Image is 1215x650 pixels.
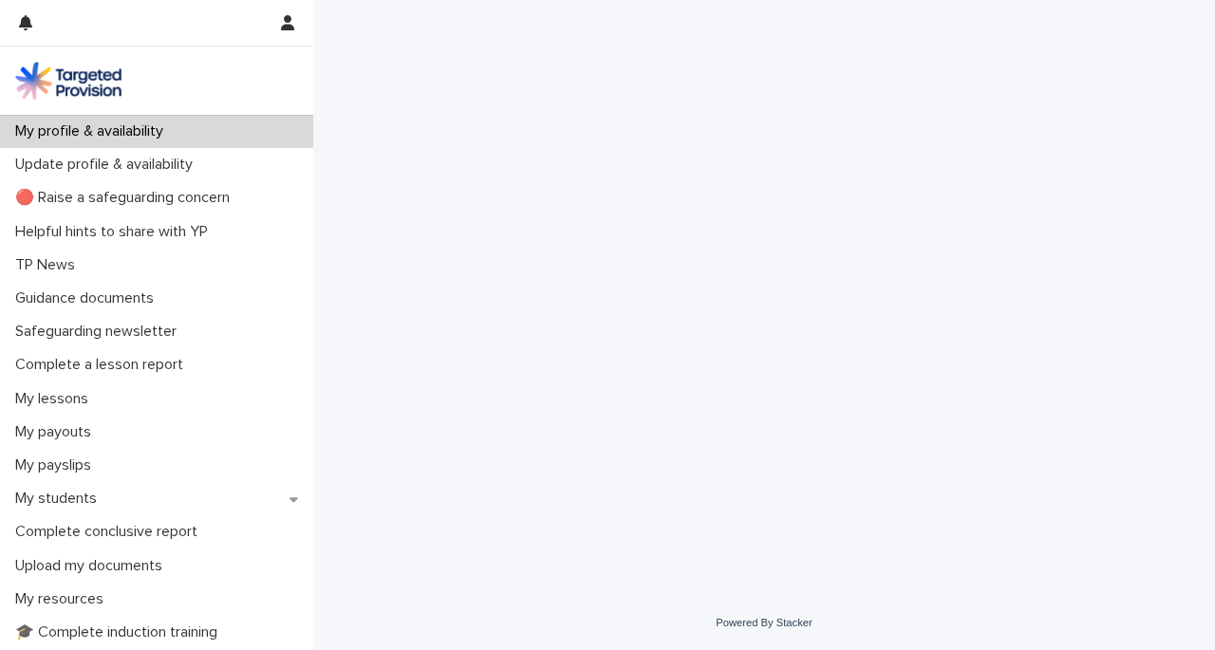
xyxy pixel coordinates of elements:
[716,617,812,628] a: Powered By Stacker
[8,323,192,341] p: Safeguarding newsletter
[8,390,103,408] p: My lessons
[8,490,112,508] p: My students
[8,456,106,474] p: My payslips
[8,156,208,174] p: Update profile & availability
[8,189,245,207] p: 🔴 Raise a safeguarding concern
[8,356,198,374] p: Complete a lesson report
[8,256,90,274] p: TP News
[8,557,178,575] p: Upload my documents
[15,62,121,100] img: M5nRWzHhSzIhMunXDL62
[8,423,106,441] p: My payouts
[8,289,169,307] p: Guidance documents
[8,623,233,641] p: 🎓 Complete induction training
[8,590,119,608] p: My resources
[8,223,223,241] p: Helpful hints to share with YP
[8,122,178,140] p: My profile & availability
[8,523,213,541] p: Complete conclusive report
